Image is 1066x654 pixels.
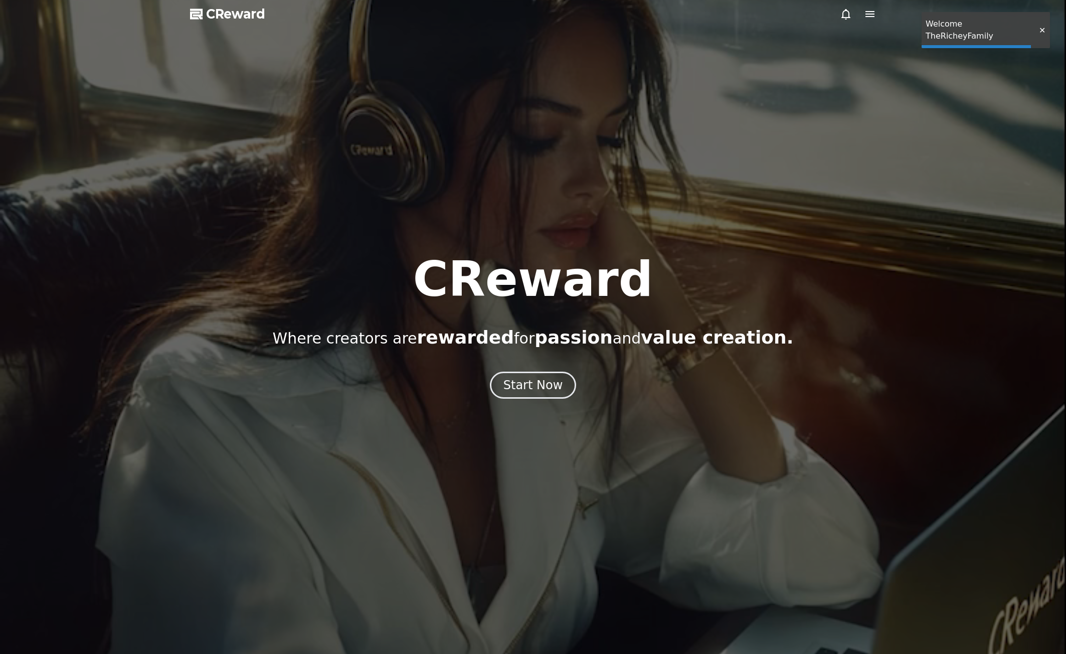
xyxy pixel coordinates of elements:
span: value creation. [641,327,793,348]
a: Start Now [490,382,577,391]
h1: CReward [413,255,653,303]
span: rewarded [417,327,514,348]
span: CReward [206,6,265,22]
p: Where creators are for and [273,328,794,348]
a: CReward [190,6,265,22]
div: Start Now [503,377,563,393]
button: Start Now [490,372,577,399]
span: passion [535,327,613,348]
